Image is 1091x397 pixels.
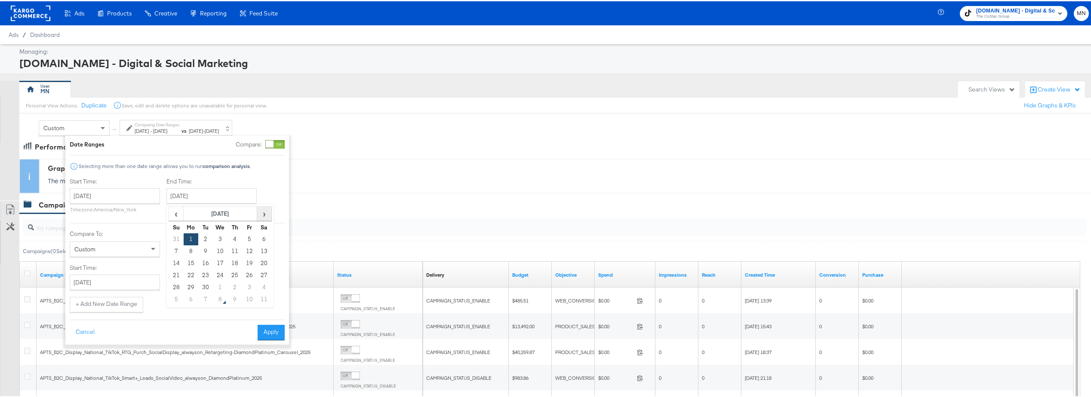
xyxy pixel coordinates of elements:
th: We [213,220,227,232]
span: Custom [43,123,65,131]
span: [DATE] [135,126,149,133]
a: Shows the current state of your Ad Campaign. [337,270,419,277]
td: 8 [213,292,227,304]
label: Start Time: [70,176,160,184]
span: 0 [819,373,822,380]
span: › [258,206,271,219]
span: Products [107,9,132,15]
td: 29 [184,280,198,292]
div: Date Ranges [70,139,104,147]
th: Su [169,220,184,232]
span: APTS_B2C_Display_National_TikTok_RTG_Purch_SocialDisplay_alwayson_Retargeting-DiamondPlatinum_Car... [40,348,310,354]
span: 0 [702,373,704,380]
td: 18 [227,256,242,268]
td: 2 [198,232,213,244]
span: $0.00 [598,373,633,380]
a: Reflects the ability of your Ad Campaign to achieve delivery based on ad states, schedule and bud... [426,270,444,277]
a: Conversion [819,270,855,277]
div: Search Views [968,84,1015,92]
div: Delivery [426,270,444,277]
td: 10 [242,292,257,304]
strong: comparison analysis [203,162,250,168]
div: - [135,126,180,133]
td: 4 [227,232,242,244]
span: PRODUCT_SALES [555,322,595,328]
label: Comparing Date Ranges: [135,121,180,126]
label: End Time: [166,176,260,184]
span: [DATE] 13:39 [745,296,771,302]
span: [DOMAIN_NAME] - Digital & Social Marketing [976,5,1054,14]
span: Dashboard [30,30,60,37]
td: 19 [242,256,257,268]
label: CAMPAIGN_STATUS_ENABLE [341,305,395,310]
td: 3 [213,232,227,244]
span: 0 [819,322,822,328]
button: Hide Graphs & KPIs [1024,100,1076,108]
th: Fr [242,220,257,232]
td: 3 [242,280,257,292]
span: APTS_B2C_Display_National_TikTok_Smart+_Leads_SocialVideo_alwayson_DiamondPlatinum_2025 [40,373,262,380]
span: Ads [9,30,18,37]
span: 0 [819,348,822,354]
a: The total amount spent to date. [598,270,652,277]
label: CAMPAIGN_STATUS_DISABLE [341,382,396,388]
span: $0.00 [598,348,633,354]
span: 0 [819,296,822,302]
span: [DATE] [205,126,219,133]
td: 24 [213,268,227,280]
td: 7 [169,244,184,256]
td: 22 [184,268,198,280]
td: 16 [198,256,213,268]
td: 11 [257,292,271,304]
th: Sa [257,220,271,232]
td: 5 [169,292,184,304]
span: $40,259.87 [512,348,535,354]
td: 21 [169,268,184,280]
div: Campaigns ( 0 Selected) [23,246,80,254]
span: 0 [702,322,704,328]
div: Create View [1038,84,1081,93]
span: Ads [74,9,84,15]
div: Performance [35,141,79,151]
span: MN [1077,7,1085,17]
div: CAMPAIGN_STATUS_ENABLE [426,296,505,303]
a: Your campaign name. [40,270,330,277]
td: 1 [213,280,227,292]
span: $0.00 [862,296,873,302]
th: [DATE] [184,205,257,220]
span: [DATE] [153,126,167,133]
td: 20 [257,256,271,268]
th: Th [227,220,242,232]
td: 15 [184,256,198,268]
label: Compare: [236,139,262,147]
span: Feed Suite [249,9,278,15]
td: 9 [227,292,242,304]
span: PRODUCT_SALES [555,348,595,354]
span: The CoStar Group [976,12,1054,19]
input: Try Campaign Name, ID or Objective [34,214,987,231]
div: Selecting more than one date range allows you to run . [78,162,251,168]
span: $485.51 [512,296,529,302]
a: Purchase [862,270,898,277]
a: The number of people your ad was served to. [702,270,738,277]
span: $0.00 [598,296,633,302]
td: 7 [198,292,213,304]
th: Mo [184,220,198,232]
td: 28 [169,280,184,292]
td: 25 [227,268,242,280]
span: $983.86 [512,373,529,380]
label: CAMPAIGN_STATUS_ENABLE [341,330,395,336]
a: The number of times your ad was served. On mobile apps an ad is counted as served the first time ... [659,270,695,277]
span: 0 [659,322,661,328]
button: + Add New Date Range [70,296,143,311]
span: / [18,30,30,37]
div: Campaigns [39,199,77,209]
div: CAMPAIGN_STATUS_ENABLE [426,322,505,329]
span: 0 [659,373,661,380]
span: $0.00 [862,348,873,354]
span: $0.00 [862,373,873,380]
td: 26 [242,268,257,280]
span: [DATE] [189,126,203,133]
th: Tu [198,220,213,232]
a: The time at which your campaign was created. [745,270,812,277]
